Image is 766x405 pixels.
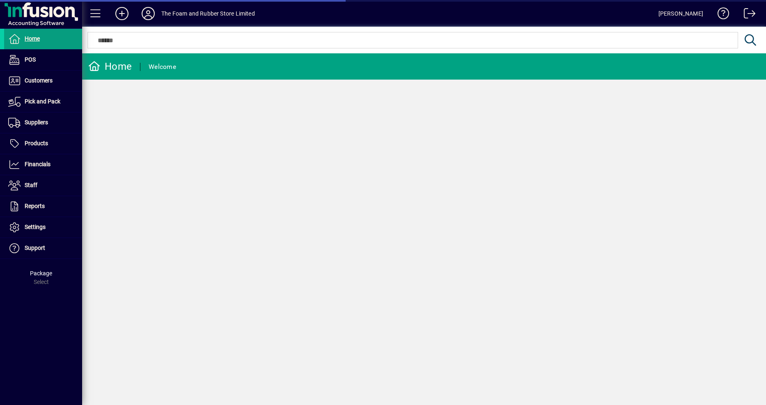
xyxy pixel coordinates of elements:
[25,77,53,84] span: Customers
[161,7,255,20] div: The Foam and Rubber Store Limited
[25,35,40,42] span: Home
[25,119,48,126] span: Suppliers
[25,140,48,146] span: Products
[135,6,161,21] button: Profile
[25,161,50,167] span: Financials
[30,270,52,277] span: Package
[25,98,60,105] span: Pick and Pack
[25,56,36,63] span: POS
[88,60,132,73] div: Home
[25,203,45,209] span: Reports
[149,60,176,73] div: Welcome
[4,71,82,91] a: Customers
[25,245,45,251] span: Support
[738,2,756,28] a: Logout
[109,6,135,21] button: Add
[4,238,82,259] a: Support
[4,50,82,70] a: POS
[25,182,37,188] span: Staff
[4,92,82,112] a: Pick and Pack
[4,217,82,238] a: Settings
[4,112,82,133] a: Suppliers
[4,154,82,175] a: Financials
[658,7,703,20] div: [PERSON_NAME]
[4,196,82,217] a: Reports
[4,175,82,196] a: Staff
[711,2,729,28] a: Knowledge Base
[4,133,82,154] a: Products
[25,224,46,230] span: Settings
